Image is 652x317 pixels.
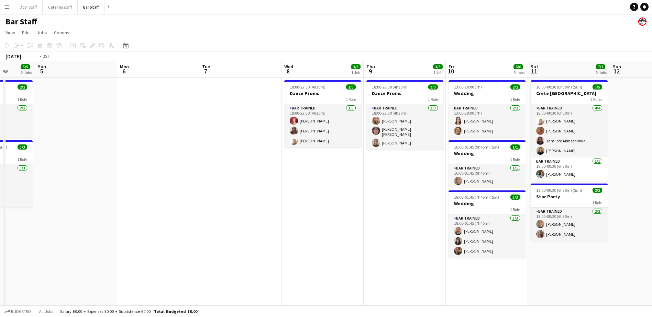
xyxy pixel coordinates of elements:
div: Salary £0.00 + Expenses £0.00 + Subsistence £0.00 = [60,309,197,314]
span: Total Budgeted £0.00 [154,309,197,314]
a: Comms [51,28,72,37]
span: Edit [22,30,30,36]
span: Jobs [37,30,47,36]
button: Bar Staff [78,0,104,14]
h1: Bar Staff [5,16,37,27]
span: Budgeted [11,309,31,314]
a: Edit [19,28,33,37]
button: Budgeted [3,308,32,315]
a: View [3,28,18,37]
a: Jobs [34,28,50,37]
button: Catering staff [43,0,78,14]
div: [DATE] [5,53,21,60]
app-user-avatar: Beach Ballroom [638,17,647,26]
span: Comms [54,30,69,36]
div: BST [43,54,49,59]
span: All jobs [38,309,54,314]
button: Door Staff [14,0,43,14]
span: View [5,30,15,36]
